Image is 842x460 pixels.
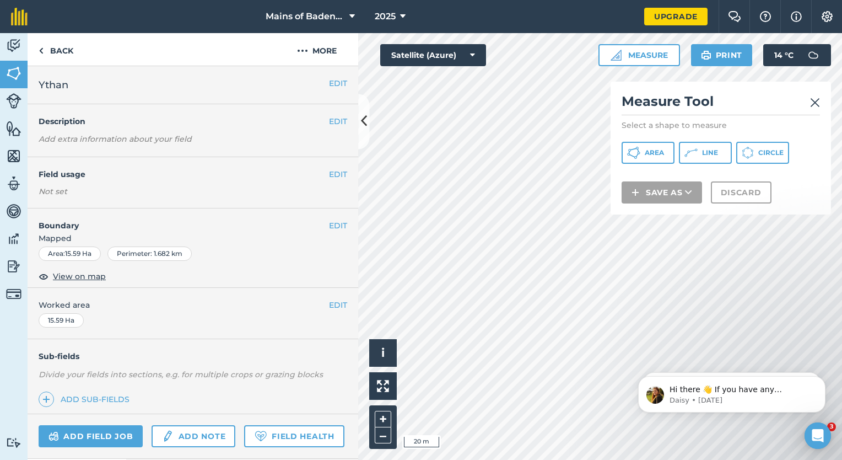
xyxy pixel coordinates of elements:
div: Send us a message [23,158,184,169]
em: Divide your fields into sections, e.g. for multiple crops or grazing blocks [39,370,323,379]
div: Not set [39,186,347,197]
span: Worked area [39,299,347,311]
img: svg+xml;base64,PD94bWwgdmVyc2lvbj0iMS4wIiBlbmNvZGluZz0idXRmLTgiPz4KPCEtLSBHZW5lcmF0b3I6IEFkb2JlIE... [6,203,21,220]
span: Search for help [23,206,89,218]
span: Area [645,148,664,157]
div: Close [190,18,209,38]
span: 14 ° C [774,44,794,66]
a: Add sub-fields [39,392,134,407]
a: Add field job [39,425,143,447]
a: Field Health [244,425,344,447]
img: svg+xml;base64,PHN2ZyB4bWxucz0iaHR0cDovL3d3dy53My5vcmcvMjAwMC9zdmciIHdpZHRoPSIxOCIgaGVpZ2h0PSIyNC... [39,270,48,283]
span: View on map [53,270,106,282]
img: svg+xml;base64,PD94bWwgdmVyc2lvbj0iMS4wIiBlbmNvZGluZz0idXRmLTgiPz4KPCEtLSBHZW5lcmF0b3I6IEFkb2JlIE... [6,437,21,448]
button: View on map [39,270,106,283]
img: svg+xml;base64,PHN2ZyB4bWxucz0iaHR0cDovL3d3dy53My5vcmcvMjAwMC9zdmciIHdpZHRoPSIxOSIgaGVpZ2h0PSIyNC... [701,49,711,62]
div: Printing your farm map [16,227,204,248]
img: svg+xml;base64,PHN2ZyB4bWxucz0iaHR0cDovL3d3dy53My5vcmcvMjAwMC9zdmciIHdpZHRoPSIxNCIgaGVpZ2h0PSIyNC... [42,393,50,406]
span: Help [129,372,147,379]
div: Send us a messageWe'll be back online in 1 hour [11,148,209,190]
button: Help [110,344,165,388]
em: Add extra information about your field [39,134,192,144]
span: i [381,346,385,360]
img: Profile image for Camilla [139,18,161,40]
img: Four arrows, one pointing top left, one top right, one bottom right and the last bottom left [377,380,389,392]
img: svg+xml;base64,PD94bWwgdmVyc2lvbj0iMS4wIiBlbmNvZGluZz0idXRmLTgiPz4KPCEtLSBHZW5lcmF0b3I6IEFkb2JlIE... [6,93,21,109]
img: svg+xml;base64,PHN2ZyB4bWxucz0iaHR0cDovL3d3dy53My5vcmcvMjAwMC9zdmciIHdpZHRoPSIxNyIgaGVpZ2h0PSIxNy... [791,10,802,23]
button: EDIT [329,77,347,89]
img: A question mark icon [759,11,772,22]
span: Mapped [28,232,358,244]
button: Measure [598,44,680,66]
span: Line [702,148,718,157]
button: 14 °C [763,44,831,66]
button: News [165,344,220,388]
button: EDIT [329,220,347,232]
h4: Description [39,115,347,127]
div: Area : 15.59 Ha [39,247,101,261]
span: News [182,372,203,379]
img: svg+xml;base64,PD94bWwgdmVyc2lvbj0iMS4wIiBlbmNvZGluZz0idXRmLTgiPz4KPCEtLSBHZW5lcmF0b3I6IEFkb2JlIE... [161,430,174,443]
h4: Boundary [28,208,329,232]
img: svg+xml;base64,PHN2ZyB4bWxucz0iaHR0cDovL3d3dy53My5vcmcvMjAwMC9zdmciIHdpZHRoPSIxNCIgaGVpZ2h0PSIyNC... [631,186,639,199]
img: svg+xml;base64,PD94bWwgdmVyc2lvbj0iMS4wIiBlbmNvZGluZz0idXRmLTgiPz4KPCEtLSBHZW5lcmF0b3I6IEFkb2JlIE... [802,44,824,66]
img: svg+xml;base64,PD94bWwgdmVyc2lvbj0iMS4wIiBlbmNvZGluZz0idXRmLTgiPz4KPCEtLSBHZW5lcmF0b3I6IEFkb2JlIE... [6,231,21,247]
img: svg+xml;base64,PHN2ZyB4bWxucz0iaHR0cDovL3d3dy53My5vcmcvMjAwMC9zdmciIHdpZHRoPSIyMCIgaGVpZ2h0PSIyNC... [297,44,308,57]
p: How can we help? [22,116,198,135]
div: Open Intercom Messenger [805,422,831,449]
button: Search for help [16,201,204,223]
img: svg+xml;base64,PD94bWwgdmVyc2lvbj0iMS4wIiBlbmNvZGluZz0idXRmLTgiPz4KPCEtLSBHZW5lcmF0b3I6IEFkb2JlIE... [6,258,21,275]
img: Ruler icon [611,50,622,61]
button: Satellite (Azure) [380,44,486,66]
span: 3 [827,422,836,431]
div: How to set up your sub-fields [23,272,185,284]
h4: Field usage [39,168,329,180]
img: svg+xml;base64,PD94bWwgdmVyc2lvbj0iMS4wIiBlbmNvZGluZz0idXRmLTgiPz4KPCEtLSBHZW5lcmF0b3I6IEFkb2JlIE... [48,430,59,443]
h2: Measure Tool [622,93,820,115]
img: svg+xml;base64,PD94bWwgdmVyc2lvbj0iMS4wIiBlbmNvZGluZz0idXRmLTgiPz4KPCEtLSBHZW5lcmF0b3I6IEFkb2JlIE... [6,286,21,302]
img: A cog icon [821,11,834,22]
div: We'll be back online in 1 hour [23,169,184,181]
button: Circle [736,142,789,164]
button: Line [679,142,732,164]
img: fieldmargin Logo [11,8,28,25]
img: Profile image for Daisy [160,18,182,40]
img: svg+xml;base64,PD94bWwgdmVyc2lvbj0iMS4wIiBlbmNvZGluZz0idXRmLTgiPz4KPCEtLSBHZW5lcmF0b3I6IEFkb2JlIE... [6,175,21,192]
button: EDIT [329,168,347,180]
div: Printing your farm map [23,232,185,243]
a: Back [28,33,84,66]
div: How to set up your sub-fields [16,268,204,288]
img: svg+xml;base64,PHN2ZyB4bWxucz0iaHR0cDovL3d3dy53My5vcmcvMjAwMC9zdmciIHdpZHRoPSI5IiBoZWlnaHQ9IjI0Ii... [39,44,44,57]
div: Perimeter : 1.682 km [107,247,192,261]
button: EDIT [329,115,347,127]
p: Select a shape to measure [622,120,820,131]
img: svg+xml;base64,PHN2ZyB4bWxucz0iaHR0cDovL3d3dy53My5vcmcvMjAwMC9zdmciIHdpZHRoPSI1NiIgaGVpZ2h0PSI2MC... [6,65,21,82]
img: Two speech bubbles overlapping with the left bubble in the forefront [728,11,741,22]
span: Mains of Badenscoth [266,10,345,23]
div: Upload your paper farm maps to fieldmargin [16,288,204,320]
button: + [375,411,391,427]
img: svg+xml;base64,PD94bWwgdmVyc2lvbj0iMS4wIiBlbmNvZGluZz0idXRmLTgiPz4KPCEtLSBHZW5lcmF0b3I6IEFkb2JlIE... [6,38,21,54]
img: logo [22,21,107,39]
div: Upload your paper farm maps to fieldmargin [23,293,185,316]
div: How to map your farm [23,252,185,264]
button: Save as [622,181,702,204]
a: Add note [152,425,235,447]
span: Circle [758,148,784,157]
span: Home [15,372,40,379]
img: Introducing Pesticide Check [12,331,209,409]
button: i [369,339,397,367]
button: Area [622,142,674,164]
button: EDIT [329,299,347,311]
span: 2025 [375,10,396,23]
div: How to map your farm [16,248,204,268]
button: – [375,427,391,443]
span: Ythan [39,77,68,93]
button: Discard [711,181,771,204]
span: Messages [64,372,102,379]
a: Upgrade [644,8,708,25]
